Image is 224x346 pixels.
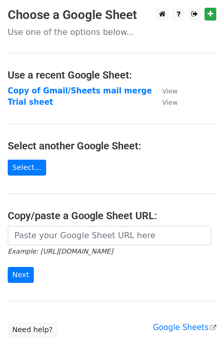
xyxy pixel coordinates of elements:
[8,86,152,95] a: Copy of Gmail/Sheets mail merge
[8,98,53,107] a: Trial sheet
[152,86,177,95] a: View
[153,323,216,332] a: Google Sheets
[8,140,216,152] h4: Select another Google Sheet:
[8,247,113,255] small: Example: [URL][DOMAIN_NAME]
[162,99,177,106] small: View
[162,87,177,95] small: View
[8,267,34,283] input: Next
[152,98,177,107] a: View
[8,226,211,245] input: Paste your Google Sheet URL here
[8,27,216,37] p: Use one of the options below...
[8,160,46,176] a: Select...
[8,8,216,23] h3: Choose a Google Sheet
[8,322,57,338] a: Need help?
[8,69,216,81] h4: Use a recent Google Sheet:
[8,209,216,222] h4: Copy/paste a Google Sheet URL:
